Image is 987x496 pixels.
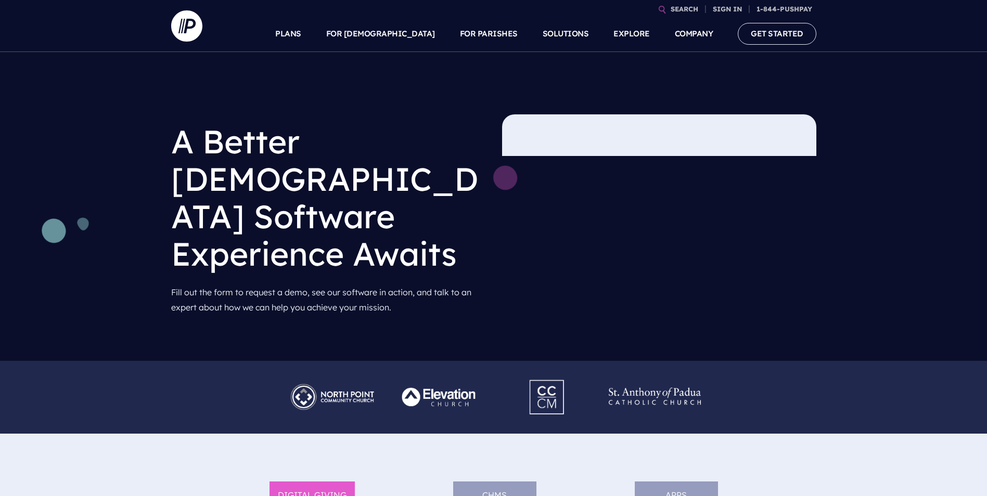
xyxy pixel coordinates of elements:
a: FOR PARISHES [460,16,518,52]
a: SOLUTIONS [543,16,589,52]
picture: Pushpay_Logo__CCM [510,373,585,384]
a: COMPANY [675,16,713,52]
picture: Pushpay_Logo__NorthPoint [278,377,386,388]
a: FOR [DEMOGRAPHIC_DATA] [326,16,435,52]
a: PLANS [275,16,301,52]
h1: A Better [DEMOGRAPHIC_DATA] Software Experience Awaits [171,114,485,281]
a: EXPLORE [613,16,650,52]
picture: Pushpay_Logo__StAnthony [601,377,709,388]
picture: Pushpay_Logo__Elevation [386,377,494,388]
p: Fill out the form to request a demo, see our software in action, and talk to an expert about how ... [171,281,485,319]
a: GET STARTED [738,23,816,44]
